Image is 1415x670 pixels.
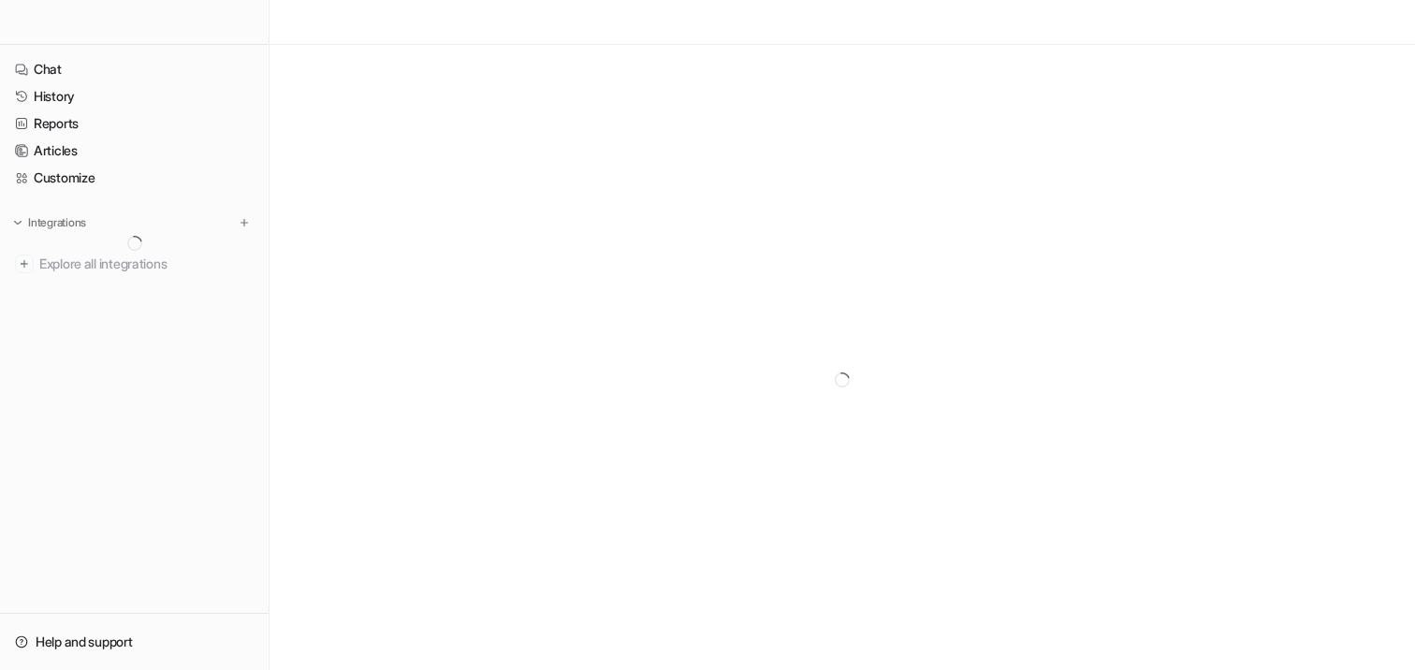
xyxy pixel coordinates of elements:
[7,56,261,82] a: Chat
[11,216,24,229] img: expand menu
[7,165,261,191] a: Customize
[7,138,261,164] a: Articles
[28,215,86,230] p: Integrations
[7,83,261,109] a: History
[15,255,34,273] img: explore all integrations
[238,216,251,229] img: menu_add.svg
[7,629,261,655] a: Help and support
[39,249,254,279] span: Explore all integrations
[7,213,92,232] button: Integrations
[7,251,261,277] a: Explore all integrations
[7,110,261,137] a: Reports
